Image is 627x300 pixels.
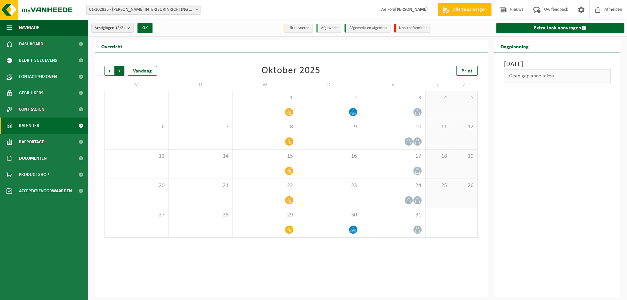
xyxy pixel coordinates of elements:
span: Contracten [19,101,44,118]
span: Navigatie [19,20,39,36]
span: 3 [364,94,422,102]
span: 22 [236,182,294,189]
td: D [297,79,362,91]
button: OK [137,23,153,33]
div: Oktober 2025 [262,66,320,76]
span: 4 [429,94,448,102]
span: 26 [455,182,474,189]
span: 9 [300,123,358,131]
span: 30 [300,212,358,219]
span: 20 [108,182,165,189]
a: Extra taak aanvragen [496,23,625,33]
li: Non-conformiteit [394,24,430,33]
span: 01-102835 - TONY VERCAUTEREN INTERIEURINRICHTING BV - STEKENE [87,5,200,14]
span: 29 [236,212,294,219]
span: Contactpersonen [19,69,57,85]
span: 01-102835 - TONY VERCAUTEREN INTERIEURINRICHTING BV - STEKENE [86,5,201,15]
a: Print [456,66,478,76]
span: Dashboard [19,36,43,52]
span: Offerte aanvragen [451,7,488,13]
span: 25 [429,182,448,189]
td: Z [451,79,477,91]
span: Gebruikers [19,85,43,101]
span: Rapportage [19,134,44,150]
span: 7 [172,123,230,131]
span: Kalender [19,118,39,134]
td: V [361,79,426,91]
span: Bedrijfsgegevens [19,52,57,69]
h2: Overzicht [95,40,129,53]
span: Print [461,69,473,74]
div: Vandaag [128,66,157,76]
span: 27 [108,212,165,219]
span: 1 [236,94,294,102]
span: 17 [364,153,422,160]
td: D [169,79,233,91]
li: Afgewerkt en afgemeld [345,24,391,33]
h3: [DATE] [504,59,611,69]
span: Vorige [104,66,114,76]
span: 21 [172,182,230,189]
span: 23 [300,182,358,189]
span: 6 [108,123,165,131]
strong: [PERSON_NAME] [395,7,428,12]
li: Uit te voeren [283,24,313,33]
span: Vestigingen [95,23,125,33]
span: 16 [300,153,358,160]
span: Acceptatievoorwaarden [19,183,72,199]
span: 19 [455,153,474,160]
div: Geen geplande taken [504,69,611,83]
span: 2 [300,94,358,102]
count: (2/2) [116,26,125,30]
span: 28 [172,212,230,219]
button: Vestigingen(2/2) [91,23,134,33]
span: 5 [455,94,474,102]
td: M [104,79,169,91]
span: Volgende [115,66,124,76]
span: 8 [236,123,294,131]
span: 11 [429,123,448,131]
span: 18 [429,153,448,160]
span: 14 [172,153,230,160]
span: 12 [455,123,474,131]
span: Documenten [19,150,47,166]
span: 15 [236,153,294,160]
span: 31 [364,212,422,219]
span: Product Shop [19,166,49,183]
span: 13 [108,153,165,160]
a: Offerte aanvragen [438,3,491,16]
span: 24 [364,182,422,189]
span: 10 [364,123,422,131]
li: Afgewerkt [316,24,341,33]
h2: Dagplanning [494,40,535,53]
td: W [233,79,297,91]
td: Z [426,79,452,91]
